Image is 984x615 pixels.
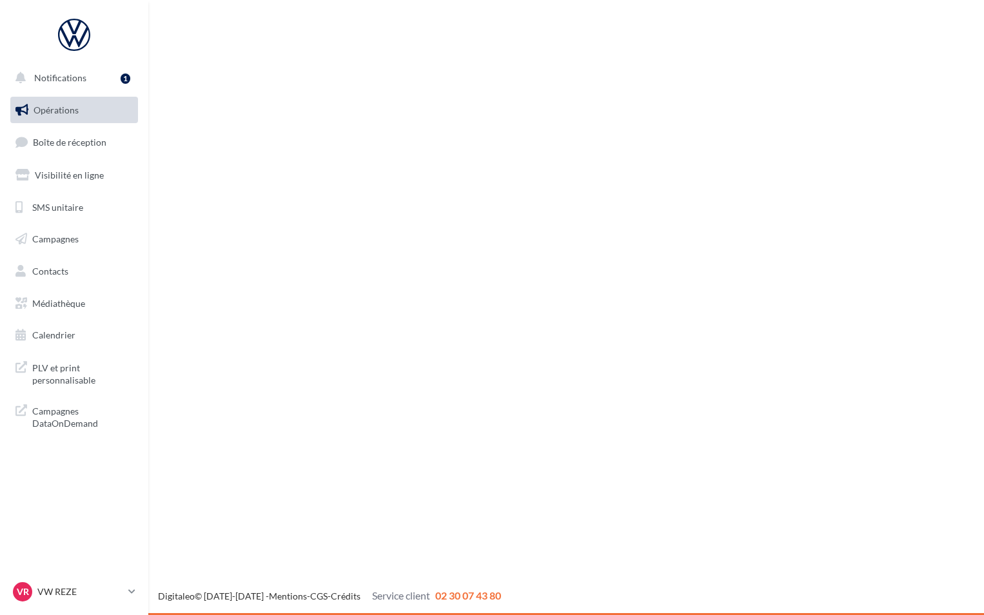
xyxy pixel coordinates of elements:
[32,266,68,277] span: Contacts
[34,104,79,115] span: Opérations
[8,226,141,253] a: Campagnes
[33,137,106,148] span: Boîte de réception
[372,589,430,601] span: Service client
[8,290,141,317] a: Médiathèque
[8,64,135,92] button: Notifications 1
[158,591,195,601] a: Digitaleo
[435,589,501,601] span: 02 30 07 43 80
[121,73,130,84] div: 1
[8,194,141,221] a: SMS unitaire
[8,397,141,435] a: Campagnes DataOnDemand
[331,591,360,601] a: Crédits
[310,591,328,601] a: CGS
[269,591,307,601] a: Mentions
[8,128,141,156] a: Boîte de réception
[10,580,138,604] a: VR VW REZE
[32,233,79,244] span: Campagnes
[8,258,141,285] a: Contacts
[8,97,141,124] a: Opérations
[37,585,123,598] p: VW REZE
[8,354,141,392] a: PLV et print personnalisable
[34,72,86,83] span: Notifications
[32,359,133,387] span: PLV et print personnalisable
[32,402,133,430] span: Campagnes DataOnDemand
[158,591,501,601] span: © [DATE]-[DATE] - - -
[32,201,83,212] span: SMS unitaire
[32,329,75,340] span: Calendrier
[8,162,141,189] a: Visibilité en ligne
[35,170,104,181] span: Visibilité en ligne
[17,585,29,598] span: VR
[32,298,85,309] span: Médiathèque
[8,322,141,349] a: Calendrier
